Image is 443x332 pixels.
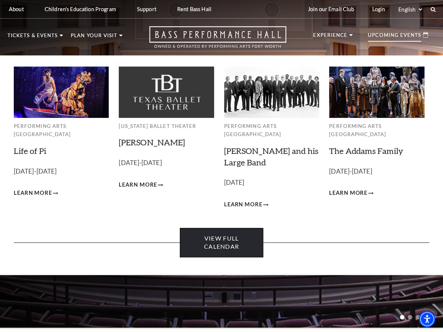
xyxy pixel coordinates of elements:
[122,26,313,55] a: Open this option
[119,180,163,190] a: Learn More Peter Pan
[119,180,157,190] span: Learn More
[14,146,46,156] a: Life of Pi
[14,188,58,198] a: Learn More Life of Pi
[224,122,319,139] p: Performing Arts [GEOGRAPHIC_DATA]
[329,67,424,117] img: Performing Arts Fort Worth
[119,122,214,130] p: [US_STATE] Ballet Theater
[329,122,424,139] p: Performing Arts [GEOGRAPHIC_DATA]
[119,137,185,147] a: [PERSON_NAME]
[329,146,403,156] a: The Addams Family
[224,177,319,188] p: [DATE]
[224,200,262,209] span: Learn More
[137,6,156,12] p: Support
[14,122,109,139] p: Performing Arts [GEOGRAPHIC_DATA]
[14,188,52,198] span: Learn More
[180,228,263,257] a: View Full Calendar
[419,311,435,327] div: Accessibility Menu
[71,33,117,42] p: Plan Your Visit
[9,6,24,12] p: About
[313,33,347,42] p: Experience
[224,200,268,209] a: Learn More Lyle Lovett and his Large Band
[368,33,421,42] p: Upcoming Events
[329,188,367,198] span: Learn More
[14,67,109,117] img: Performing Arts Fort Worth
[7,33,58,42] p: Tickets & Events
[45,6,116,12] p: Children's Education Program
[14,166,109,177] p: [DATE]-[DATE]
[119,158,214,168] p: [DATE]-[DATE]
[224,146,318,167] a: [PERSON_NAME] and his Large Band
[177,6,211,12] p: Rent Bass Hall
[329,188,373,198] a: Learn More The Addams Family
[224,67,319,117] img: Performing Arts Fort Worth
[119,67,214,117] img: Texas Ballet Theater
[329,166,424,177] p: [DATE]-[DATE]
[397,6,423,13] select: Select:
